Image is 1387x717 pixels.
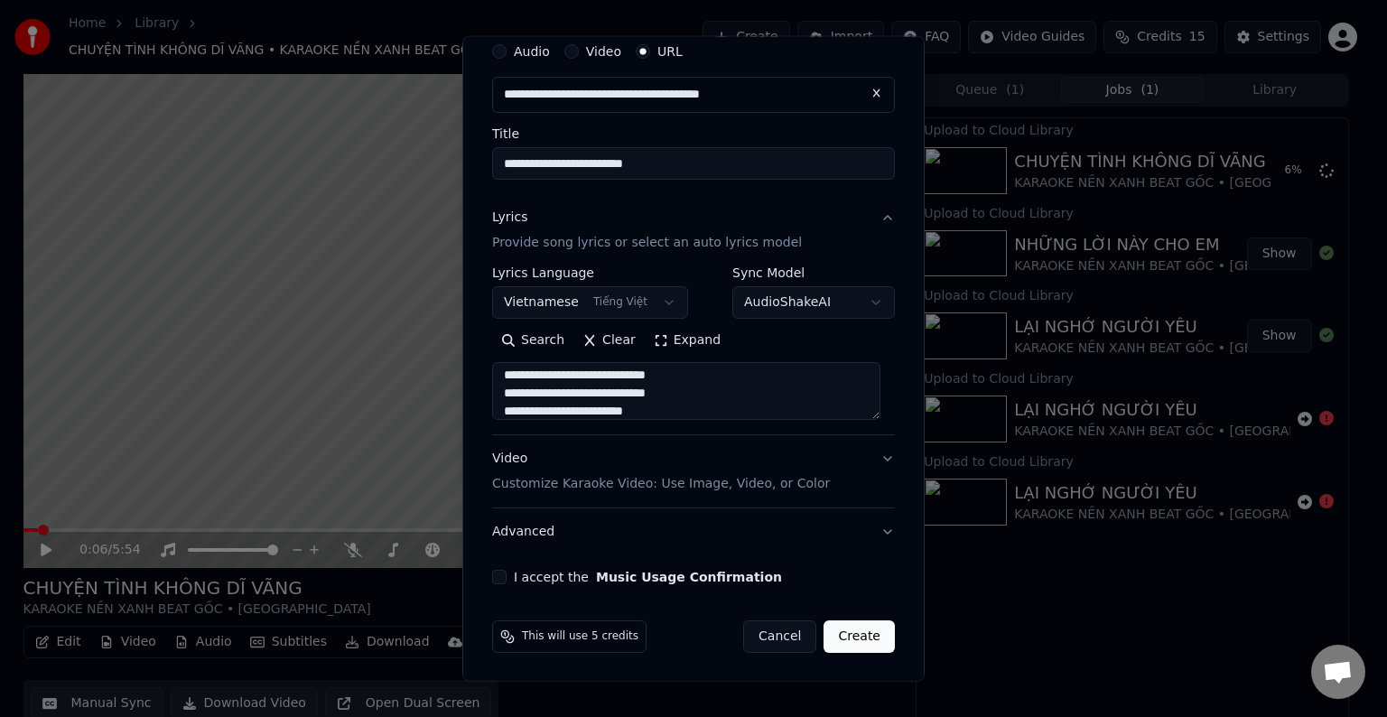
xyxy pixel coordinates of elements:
[732,266,895,279] label: Sync Model
[573,326,645,355] button: Clear
[514,45,550,58] label: Audio
[522,629,638,644] span: This will use 5 credits
[645,326,730,355] button: Expand
[743,620,816,653] button: Cancel
[492,450,830,493] div: Video
[596,571,782,583] button: I accept the
[657,45,683,58] label: URL
[492,194,895,266] button: LyricsProvide song lyrics or select an auto lyrics model
[492,209,527,227] div: Lyrics
[492,435,895,507] button: VideoCustomize Karaoke Video: Use Image, Video, or Color
[824,620,895,653] button: Create
[586,45,621,58] label: Video
[492,234,802,252] p: Provide song lyrics or select an auto lyrics model
[492,266,895,434] div: LyricsProvide song lyrics or select an auto lyrics model
[492,266,688,279] label: Lyrics Language
[492,127,895,140] label: Title
[492,508,895,555] button: Advanced
[492,326,573,355] button: Search
[514,571,782,583] label: I accept the
[492,475,830,493] p: Customize Karaoke Video: Use Image, Video, or Color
